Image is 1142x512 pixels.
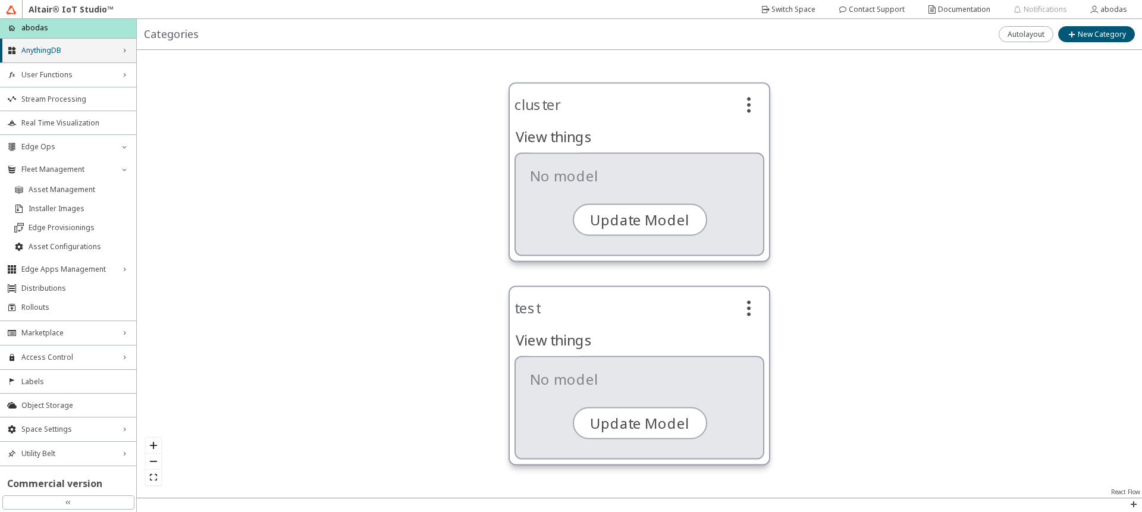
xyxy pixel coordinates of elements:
span: Fleet Management [21,165,115,174]
span: Distributions [21,284,129,293]
span: Access Control [21,353,115,362]
span: AnythingDB [21,46,115,55]
span: Stream Processing [21,95,129,104]
span: Installer Images [29,204,129,213]
span: Marketplace [21,328,115,338]
unity-typography: No model [530,369,598,391]
span: Asset Configurations [29,242,129,252]
span: User Functions [21,70,115,80]
span: Utility Belt [21,449,115,458]
button: zoom in [146,438,161,454]
span: Edge Apps Management [21,265,115,274]
span: Object Storage [21,401,129,410]
span: Edge Provisionings [29,223,129,233]
unity-typography: cluster [514,94,561,115]
a: React Flow [1111,488,1140,496]
span: Space Settings [21,425,115,434]
span: Asset Management [29,185,129,194]
p: abodas [21,23,48,33]
span: Rollouts [21,303,129,312]
span: Edge Ops [21,142,115,152]
span: Real Time Visualization [21,118,129,128]
unity-typography: No model [530,166,598,187]
span: Labels [21,377,129,387]
unity-typography: test [514,297,541,319]
button: fit view [146,470,161,486]
button: zoom out [146,454,161,470]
